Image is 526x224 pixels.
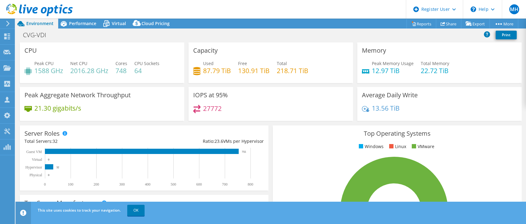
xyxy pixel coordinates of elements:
h3: Peak Aggregate Network Throughput [24,92,131,99]
a: Print [496,31,517,39]
span: CPU Sockets [134,60,159,66]
text: 0 [48,173,50,177]
h3: Server Roles [24,130,60,137]
span: Virtual [112,20,126,26]
div: Ratio: VMs per Hypervisor [144,138,264,145]
text: 700 [222,182,228,187]
span: Cores [115,60,127,66]
text: 100 [68,182,73,187]
h3: Top Operating Systems [277,130,517,137]
span: Performance [69,20,96,26]
text: 600 [196,182,202,187]
h4: 2016.28 GHz [70,67,108,74]
span: MH [509,4,519,14]
a: Reports [406,19,436,29]
li: VMware [410,143,434,150]
span: Net CPU [70,60,87,66]
h3: IOPS at 95% [193,92,228,99]
h4: 21.30 gigabits/s [34,105,81,112]
text: Guest VM [26,150,42,154]
h4: 27772 [203,105,222,112]
h4: 12.97 TiB [372,67,414,74]
text: 200 [93,182,99,187]
h4: 87.79 TiB [203,67,231,74]
h4: 1588 GHz [34,67,63,74]
text: 800 [248,182,253,187]
a: More [489,19,518,29]
span: Environment [26,20,54,26]
span: Used [203,60,214,66]
h3: Top Server Manufacturers [24,200,99,206]
a: Export [461,19,490,29]
text: 400 [145,182,150,187]
span: 23.6 [215,138,223,144]
h4: 218.71 TiB [277,67,308,74]
h3: Memory [362,47,386,54]
h3: CPU [24,47,37,54]
text: Hypervisor [25,165,42,169]
span: Peak Memory Usage [372,60,414,66]
span: Total Memory [421,60,449,66]
text: 32 [56,166,59,169]
h1: CVG-VDI [20,32,56,38]
div: Total Servers: [24,138,144,145]
h4: 64 [134,67,159,74]
text: Physical [29,173,42,177]
h4: 22.72 TiB [421,67,449,74]
text: 0 [44,182,46,187]
span: Peak CPU [34,60,54,66]
h3: Capacity [193,47,218,54]
span: Free [238,60,247,66]
span: 32 [53,138,58,144]
h4: 13.56 TiB [372,105,400,112]
span: Cloud Pricing [141,20,170,26]
text: 300 [119,182,125,187]
text: Virtual [32,157,42,162]
a: Share [436,19,461,29]
li: Linux [388,143,406,150]
h4: 130.91 TiB [238,67,270,74]
span: Total [277,60,287,66]
text: 500 [171,182,176,187]
a: OK [127,205,145,216]
text: 755 [242,150,246,153]
h4: 748 [115,67,127,74]
li: Windows [357,143,384,150]
span: This site uses cookies to track your navigation. [38,208,121,213]
svg: \n [471,7,476,12]
h3: Average Daily Write [362,92,418,99]
text: 0 [48,158,50,161]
